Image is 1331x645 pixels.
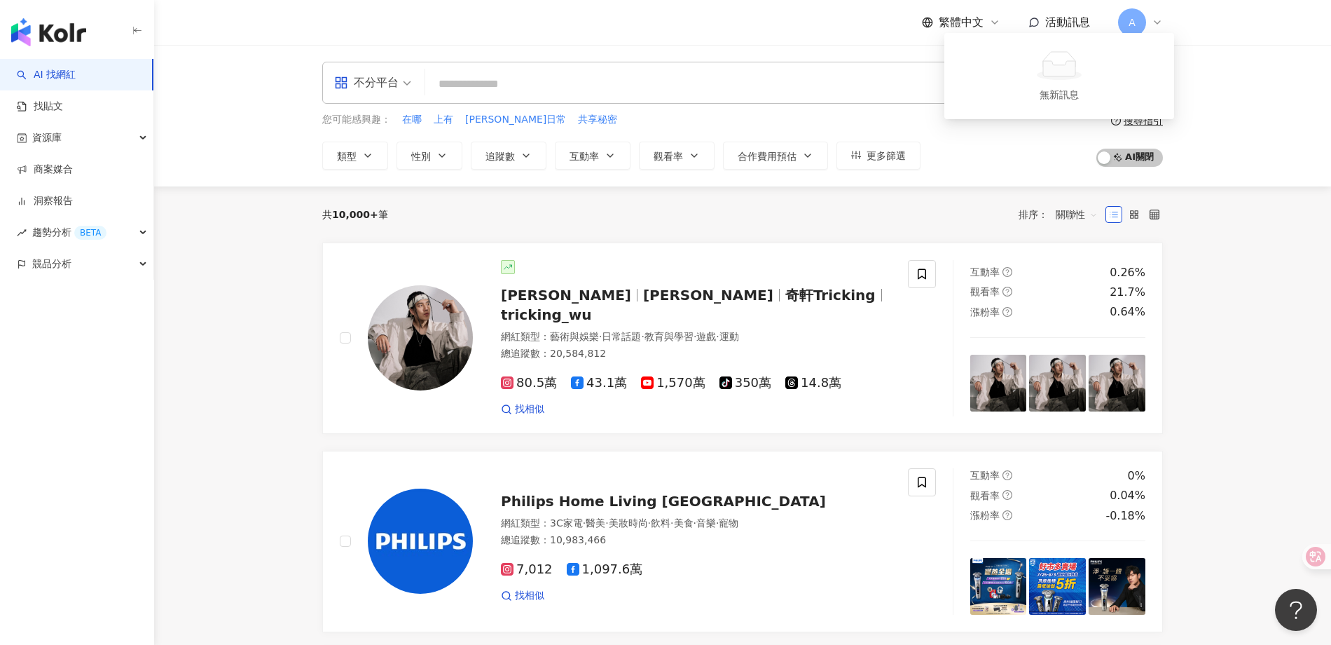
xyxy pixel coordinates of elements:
[694,517,696,529] span: ·
[602,331,641,342] span: 日常話題
[501,534,891,548] div: 總追蹤數 ： 10,983,466
[396,142,462,170] button: 性別
[17,163,73,177] a: 商案媒合
[696,517,716,529] span: 音樂
[651,517,670,529] span: 飲料
[1056,203,1098,226] span: 關聯性
[334,72,399,94] div: 不分平台
[1124,115,1163,126] div: 搜尋指引
[555,142,630,170] button: 互動率
[571,376,627,391] span: 43.1萬
[1110,265,1145,280] div: 0.26%
[1019,203,1105,226] div: 排序：
[501,330,891,344] div: 網紅類型 ：
[334,76,348,90] span: appstore
[867,150,906,161] span: 更多篩選
[1029,558,1086,615] img: post-image
[738,151,796,162] span: 合作費用預估
[970,355,1027,412] img: post-image
[322,209,388,220] div: 共 筆
[32,248,71,280] span: 競品分析
[641,331,644,342] span: ·
[550,331,599,342] span: 藝術與娛樂
[970,470,1000,481] span: 互動率
[723,142,828,170] button: 合作費用預估
[719,331,739,342] span: 運動
[716,331,719,342] span: ·
[322,451,1163,632] a: KOL AvatarPhilips Home Living [GEOGRAPHIC_DATA]網紅類型：3C家電·醫美·美妝時尚·飲料·美食·音樂·寵物總追蹤數：10,983,4667,0121...
[1110,285,1145,300] div: 21.7%
[1037,87,1082,102] div: 無新訊息
[1002,470,1012,480] span: question-circle
[609,517,648,529] span: 美妝時尚
[1002,307,1012,317] span: question-circle
[17,228,27,238] span: rise
[970,558,1027,615] img: post-image
[17,100,63,114] a: 找貼文
[1029,355,1086,412] img: post-image
[970,510,1000,521] span: 漲粉率
[501,306,592,323] span: tricking_wu
[322,243,1163,434] a: KOL Avatar[PERSON_NAME][PERSON_NAME]奇軒Trickingtricking_wu網紅類型：藝術與娛樂·日常話題·教育與學習·遊戲·運動總追蹤數：20,584,8...
[836,142,920,170] button: 更多篩選
[785,376,841,391] span: 14.8萬
[322,142,388,170] button: 類型
[501,376,557,391] span: 80.5萬
[1089,558,1145,615] img: post-image
[1111,116,1121,125] span: question-circle
[17,68,76,82] a: searchAI 找網紅
[515,589,544,603] span: 找相似
[515,402,544,416] span: 找相似
[11,18,86,46] img: logo
[485,151,515,162] span: 追蹤數
[32,122,62,154] span: 資源庫
[1110,304,1145,320] div: 0.64%
[1089,355,1145,412] img: post-image
[1110,488,1145,503] div: 0.04%
[970,490,1000,501] span: 觀看率
[434,113,453,127] span: 上有
[719,376,771,391] span: 350萬
[939,15,984,30] span: 繁體中文
[1275,589,1317,631] iframe: Help Scout Beacon - Open
[464,112,567,128] button: [PERSON_NAME]日常
[368,489,473,594] img: KOL Avatar
[501,562,553,577] span: 7,012
[570,151,599,162] span: 互動率
[578,113,617,127] span: 共享秘密
[696,331,716,342] span: 遊戲
[970,266,1000,278] span: 互動率
[583,517,586,529] span: ·
[411,151,431,162] span: 性別
[433,112,454,128] button: 上有
[1002,287,1012,297] span: question-circle
[368,285,473,391] img: KOL Avatar
[32,217,106,248] span: 趨勢分析
[641,376,705,391] span: 1,570萬
[1129,15,1136,30] span: A
[471,142,546,170] button: 追蹤數
[401,112,422,128] button: 在哪
[337,151,357,162] span: 類型
[322,113,391,127] span: 您可能感興趣：
[1105,508,1145,524] div: -0.18%
[674,517,694,529] span: 美食
[716,517,719,529] span: ·
[1002,490,1012,500] span: question-circle
[74,226,106,240] div: BETA
[644,331,694,342] span: 教育與學習
[586,517,605,529] span: 醫美
[501,493,826,510] span: Philips Home Living [GEOGRAPHIC_DATA]
[785,287,876,304] span: 奇軒Tricking
[648,517,651,529] span: ·
[501,517,891,531] div: 網紅類型 ：
[550,517,583,529] span: 3C家電
[719,517,738,529] span: 寵物
[501,402,544,416] a: 找相似
[501,589,544,603] a: 找相似
[670,517,673,529] span: ·
[605,517,608,529] span: ·
[654,151,683,162] span: 觀看率
[402,113,422,127] span: 在哪
[639,142,715,170] button: 觀看率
